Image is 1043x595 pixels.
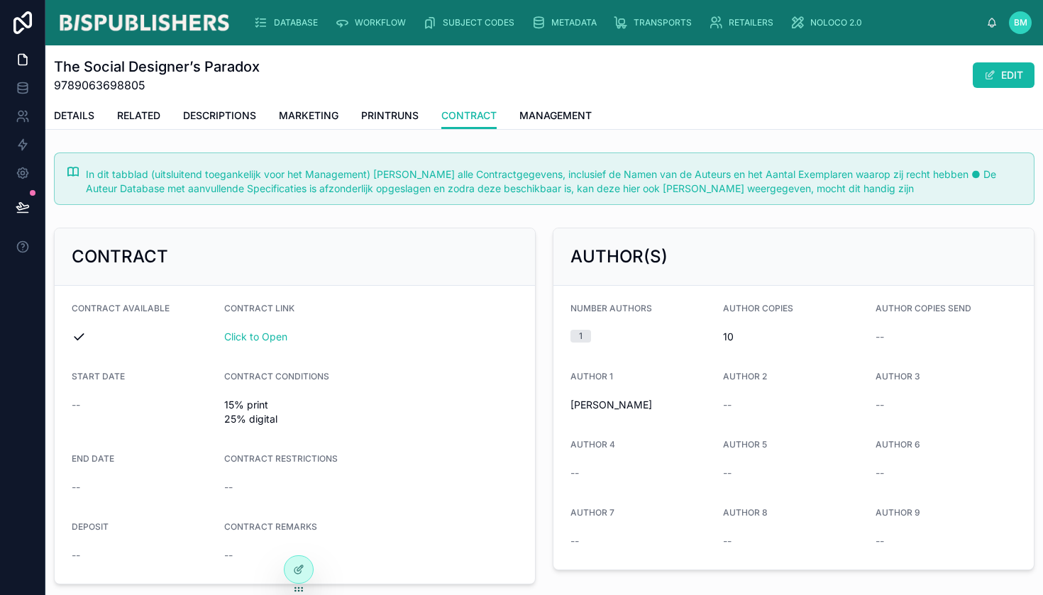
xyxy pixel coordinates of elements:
[723,507,768,518] span: AUTHOR 8
[876,371,920,382] span: AUTHOR 3
[72,245,168,268] h2: CONTRACT
[224,548,233,562] span: --
[723,466,732,480] span: --
[876,398,884,412] span: --
[72,521,109,532] span: DEPOSIT
[224,480,233,494] span: --
[570,398,712,412] span: [PERSON_NAME]
[279,109,338,123] span: MARKETING
[876,534,884,548] span: --
[441,109,497,123] span: CONTRACT
[72,480,80,494] span: --
[117,109,160,123] span: RELATED
[224,303,294,313] span: CONTRACT LINK
[723,371,767,382] span: AUTHOR 2
[519,103,592,131] a: MANAGEMENT
[224,521,317,532] span: CONTRACT REMARKS
[810,17,862,28] span: NOLOCO 2.0
[183,109,256,123] span: DESCRIPTIONS
[876,439,920,450] span: AUTHOR 6
[224,330,287,343] a: Click to Open
[54,77,260,94] span: 9789063698805
[250,10,328,35] a: DATABASE
[634,17,692,28] span: TRANSPORTS
[361,109,419,123] span: PRINTRUNS
[551,17,597,28] span: METADATA
[876,330,884,344] span: --
[54,109,94,123] span: DETAILS
[729,17,773,28] span: RETAILERS
[57,11,231,34] img: App logo
[579,330,583,343] div: 1
[54,57,260,77] h1: The Social Designer’s Paradox
[419,10,524,35] a: SUBJECT CODES
[117,103,160,131] a: RELATED
[224,371,329,382] span: CONTRACT CONDITIONS
[723,534,732,548] span: --
[443,17,514,28] span: SUBJECT CODES
[72,371,125,382] span: START DATE
[570,439,615,450] span: AUTHOR 4
[570,507,614,518] span: AUTHOR 7
[723,330,864,344] span: 10
[1014,17,1027,28] span: BM
[54,103,94,131] a: DETAILS
[876,303,971,313] span: AUTHOR COPIES SEND
[519,109,592,123] span: MANAGEMENT
[243,7,986,38] div: scrollable content
[441,103,497,130] a: CONTRACT
[570,534,579,548] span: --
[361,103,419,131] a: PRINTRUNS
[183,103,256,131] a: DESCRIPTIONS
[723,439,767,450] span: AUTHOR 5
[72,398,80,412] span: --
[876,507,920,518] span: AUTHOR 9
[723,303,793,313] span: AUTHOR COPIES
[86,167,1022,196] div: In dit tabblad (uitsluitend toegankelijk voor het Management) vind je alle Contractgegevens, incl...
[72,303,170,313] span: CONTRACT AVAILABLE
[224,453,338,464] span: CONTRACT RESTRICTIONS
[279,103,338,131] a: MARKETING
[570,371,613,382] span: AUTHOR 1
[723,398,732,412] span: --
[224,398,518,426] span: 15% print 25% digital
[274,17,318,28] span: DATABASE
[609,10,702,35] a: TRANSPORTS
[876,466,884,480] span: --
[331,10,416,35] a: WORKFLOW
[72,453,114,464] span: END DATE
[705,10,783,35] a: RETAILERS
[570,466,579,480] span: --
[86,168,996,194] span: In dit tabblad (uitsluitend toegankelijk voor het Management) [PERSON_NAME] alle Contractgegevens...
[570,303,652,313] span: NUMBER AUTHORS
[973,62,1034,88] button: EDIT
[355,17,406,28] span: WORKFLOW
[786,10,872,35] a: NOLOCO 2.0
[570,245,668,268] h2: AUTHOR(S)
[72,548,80,562] span: --
[527,10,607,35] a: METADATA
